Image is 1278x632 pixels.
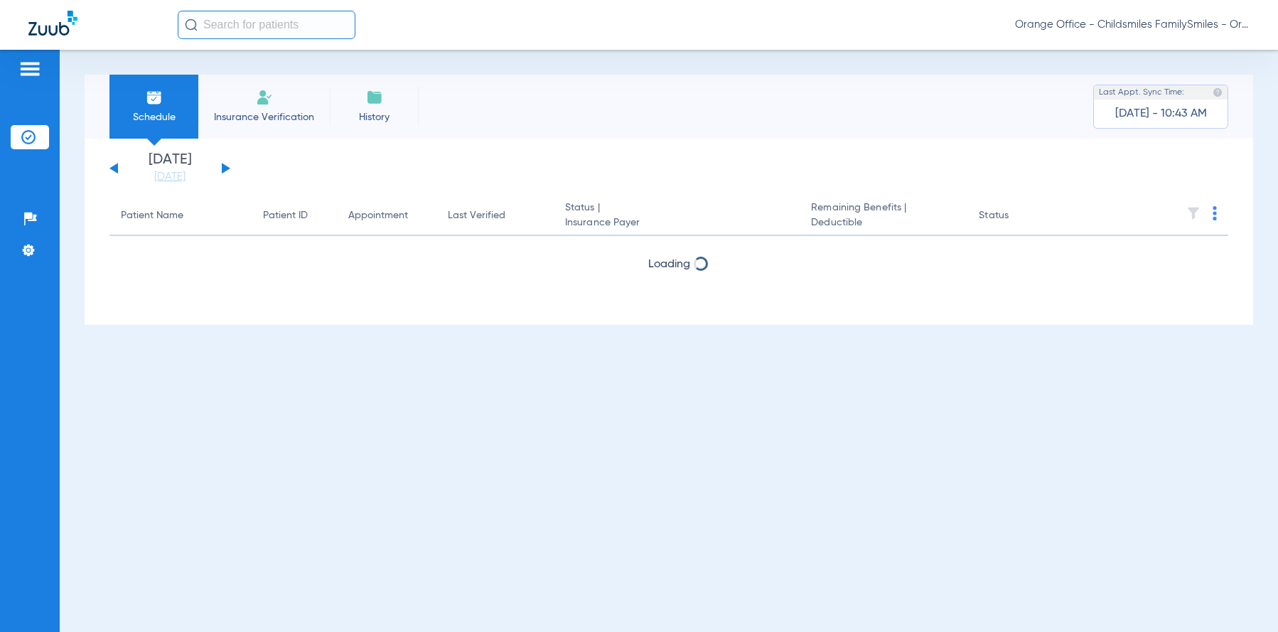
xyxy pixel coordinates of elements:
span: [DATE] - 10:43 AM [1115,107,1207,121]
li: [DATE] [127,153,213,184]
th: Remaining Benefits | [800,196,967,236]
img: History [366,89,383,106]
img: Zuub Logo [28,11,77,36]
img: group-dot-blue.svg [1213,206,1217,220]
input: Search for patients [178,11,355,39]
img: Schedule [146,89,163,106]
div: Appointment [348,208,408,223]
img: Manual Insurance Verification [256,89,273,106]
th: Status [967,196,1063,236]
div: Last Verified [448,208,505,223]
div: Appointment [348,208,425,223]
img: hamburger-icon [18,60,41,77]
img: last sync help info [1213,87,1223,97]
div: Patient Name [121,208,183,223]
span: Deductible [811,215,956,230]
span: Last Appt. Sync Time: [1099,85,1184,100]
img: filter.svg [1186,206,1201,220]
div: Patient ID [263,208,326,223]
span: Orange Office - Childsmiles FamilySmiles - Orange St Dental Associates LLC - Orange General DBA A... [1015,18,1250,32]
iframe: Chat Widget [1207,564,1278,632]
span: Schedule [120,110,188,124]
th: Status | [554,196,800,236]
div: Patient ID [263,208,308,223]
span: Insurance Verification [209,110,319,124]
span: Insurance Payer [565,215,788,230]
div: Last Verified [448,208,542,223]
a: [DATE] [127,170,213,184]
span: History [340,110,408,124]
span: Loading [648,259,690,270]
div: Patient Name [121,208,240,223]
img: Search Icon [185,18,198,31]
